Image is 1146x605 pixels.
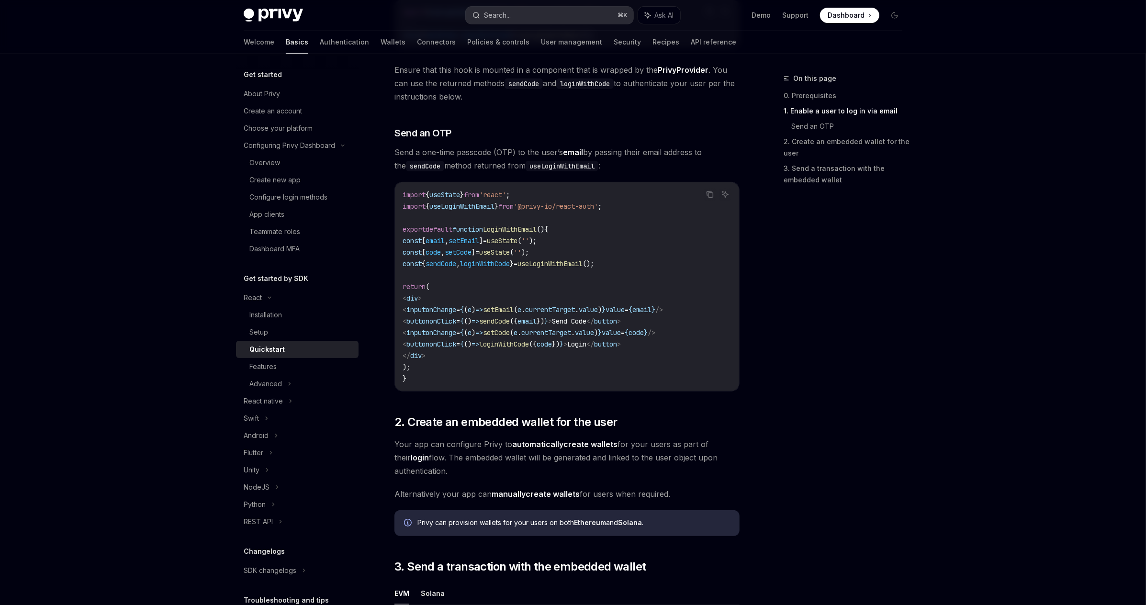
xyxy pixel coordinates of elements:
[621,328,625,337] span: =
[236,189,359,206] a: Configure login methods
[704,188,716,201] button: Copy the contents from the code block
[484,10,511,21] div: Search...
[512,439,618,449] a: automaticallycreate wallets
[394,415,617,430] span: 2. Create an embedded wallet for the user
[594,340,617,348] span: button
[483,236,487,245] span: =
[544,225,548,234] span: {
[472,305,475,314] span: )
[793,73,836,84] span: On this page
[512,439,563,449] strong: automatically
[691,31,736,54] a: API reference
[249,191,327,203] div: Configure login methods
[594,317,617,325] span: button
[422,259,426,268] span: {
[479,248,510,257] span: useState
[498,202,514,211] span: from
[472,328,475,337] span: )
[820,8,879,23] a: Dashboard
[492,489,580,499] a: manuallycreate wallets
[244,482,270,493] div: NodeJS
[394,559,646,574] span: 3. Send a transaction with the embedded wallet
[244,413,259,424] div: Swift
[475,248,479,257] span: =
[529,236,537,245] span: );
[426,282,429,291] span: (
[426,225,452,234] span: default
[429,202,494,211] span: useLoginWithEmail
[464,305,468,314] span: (
[521,305,525,314] span: .
[598,328,602,337] span: }
[466,7,633,24] button: Search...⌘K
[426,202,429,211] span: {
[244,565,296,576] div: SDK changelogs
[652,31,679,54] a: Recipes
[456,340,460,348] span: =
[418,294,422,302] span: >
[575,328,594,337] span: value
[560,340,563,348] span: }
[638,7,680,24] button: Ask AI
[445,236,449,245] span: ,
[417,31,456,54] a: Connectors
[537,340,552,348] span: code
[574,518,606,527] strong: Ethereum
[422,351,426,360] span: >
[460,317,464,325] span: {
[563,340,567,348] span: >
[403,328,406,337] span: <
[244,9,303,22] img: dark logo
[394,437,740,478] span: Your app can configure Privy to for your users as part of their flow. The embedded wallet will be...
[525,305,575,314] span: currentTarget
[521,328,571,337] span: currentTarget
[494,202,498,211] span: }
[410,351,422,360] span: div
[236,341,359,358] a: Quickstart
[411,453,429,462] strong: login
[244,123,313,134] div: Choose your platform
[236,306,359,324] a: Installation
[429,340,456,348] span: onClick
[426,236,445,245] span: email
[479,236,483,245] span: ]
[594,328,598,337] span: )
[244,140,335,151] div: Configuring Privy Dashboard
[406,328,426,337] span: input
[249,243,300,255] div: Dashboard MFA
[556,78,614,89] code: loginWithCode
[244,105,302,117] div: Create an account
[244,447,263,459] div: Flutter
[752,11,771,20] a: Demo
[579,305,598,314] span: value
[403,236,422,245] span: const
[429,317,456,325] span: onClick
[784,134,910,161] a: 2. Create an embedded wallet for the user
[449,236,479,245] span: setEmail
[567,340,586,348] span: Login
[456,317,460,325] span: =
[655,305,663,314] span: />
[479,317,510,325] span: sendCode
[887,8,902,23] button: Toggle dark mode
[249,157,280,168] div: Overview
[403,317,406,325] span: <
[475,328,483,337] span: =>
[606,305,625,314] span: value
[517,236,521,245] span: (
[249,378,282,390] div: Advanced
[521,248,529,257] span: );
[456,328,460,337] span: =
[460,340,464,348] span: {
[648,328,655,337] span: />
[784,88,910,103] a: 0. Prerequisites
[510,328,514,337] span: (
[249,174,301,186] div: Create new app
[464,340,472,348] span: ()
[625,328,629,337] span: {
[483,328,510,337] span: setCode
[403,351,410,360] span: </
[249,326,268,338] div: Setup
[526,161,598,171] code: useLoginWithEmail
[625,305,629,314] span: =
